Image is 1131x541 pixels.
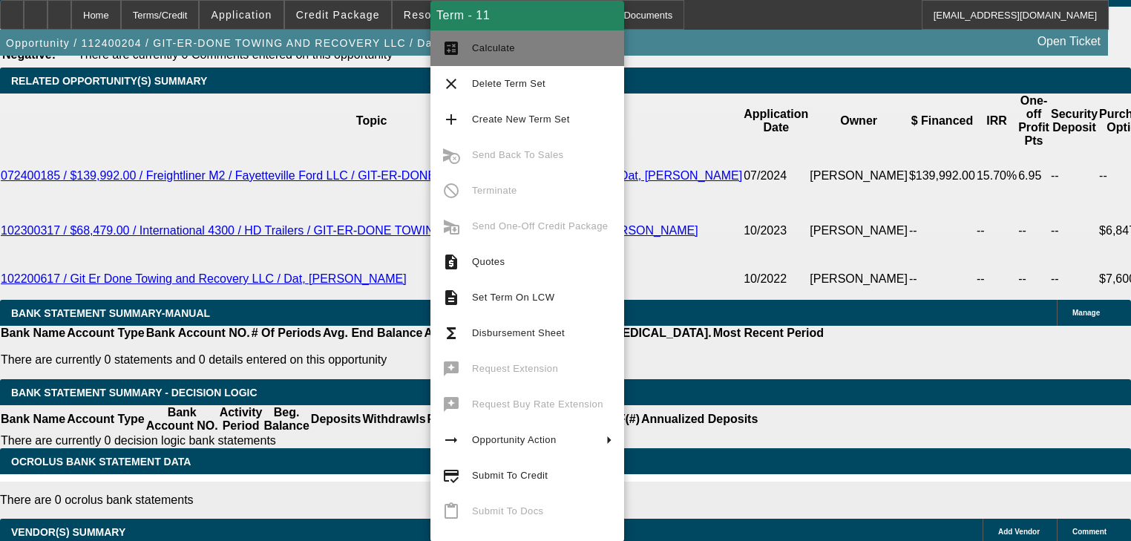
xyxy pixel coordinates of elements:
[6,37,542,49] span: Opportunity / 112400204 / GIT-ER-DONE TOWING AND RECOVERY LLC / Dat, [PERSON_NAME]
[472,78,545,89] span: Delete Term Set
[1072,528,1107,536] span: Comment
[393,1,473,29] button: Resources
[145,405,219,433] th: Bank Account NO.
[976,148,1017,203] td: 15.70%
[11,387,258,399] span: Bank Statement Summary - Decision Logic
[743,94,809,148] th: Application Date
[908,94,976,148] th: $ Financed
[743,148,809,203] td: 07/2024
[322,326,424,341] th: Avg. End Balance
[472,434,557,445] span: Opportunity Action
[809,258,908,300] td: [PERSON_NAME]
[442,253,460,271] mat-icon: request_quote
[442,431,460,449] mat-icon: arrow_right_alt
[66,405,145,433] th: Account Type
[472,470,548,481] span: Submit To Credit
[908,203,976,258] td: --
[285,1,391,29] button: Credit Package
[1072,309,1100,317] span: Manage
[908,148,976,203] td: $139,992.00
[1,272,407,285] a: 102200617 / Git Er Done Towing and Recovery LLC / Dat, [PERSON_NAME]
[809,94,908,148] th: Owner
[1017,148,1050,203] td: 6.95
[472,292,554,303] span: Set Term On LCW
[310,405,362,433] th: Deposits
[427,405,455,433] th: Fees
[442,39,460,57] mat-icon: calculate
[1032,29,1107,54] a: Open Ticket
[998,528,1040,536] span: Add Vendor
[423,326,541,341] th: Annualized Deposits
[404,9,462,21] span: Resources
[472,327,565,338] span: Disbursement Sheet
[263,405,309,433] th: Beg. Balance
[1017,94,1050,148] th: One-off Profit Pts
[1050,148,1098,203] td: --
[976,203,1017,258] td: --
[251,326,322,341] th: # Of Periods
[1017,258,1050,300] td: --
[219,405,263,433] th: Activity Period
[976,258,1017,300] td: --
[442,289,460,306] mat-icon: description
[472,42,515,53] span: Calculate
[908,258,976,300] td: --
[809,203,908,258] td: [PERSON_NAME]
[743,258,809,300] td: 10/2022
[1017,203,1050,258] td: --
[1,169,742,182] a: 072400185 / $139,992.00 / Freightliner M2 / Fayetteville Ford LLC / GIT-ER-DONE TOWING AND RECOVE...
[472,114,570,125] span: Create New Term Set
[145,326,251,341] th: Bank Account NO.
[11,307,210,319] span: BANK STATEMENT SUMMARY-MANUAL
[11,526,125,538] span: VENDOR(S) SUMMARY
[430,1,624,30] div: Term - 11
[743,203,809,258] td: 10/2023
[1050,258,1098,300] td: --
[442,111,460,128] mat-icon: add
[442,324,460,342] mat-icon: functions
[712,326,825,341] th: Most Recent Period
[211,9,272,21] span: Application
[542,326,712,341] th: # Mts. Neg. [MEDICAL_DATA].
[442,75,460,93] mat-icon: clear
[11,75,207,87] span: RELATED OPPORTUNITY(S) SUMMARY
[1050,94,1098,148] th: Security Deposit
[976,94,1017,148] th: IRR
[809,148,908,203] td: [PERSON_NAME]
[11,456,191,468] span: OCROLUS BANK STATEMENT DATA
[1,224,698,237] a: 102300317 / $68,479.00 / International 4300 / HD Trailers / GIT-ER-DONE TOWING AND RECOVERY LLC /...
[1,353,824,367] p: There are currently 0 statements and 0 details entered on this opportunity
[1050,203,1098,258] td: --
[442,467,460,485] mat-icon: credit_score
[200,1,283,29] button: Application
[640,405,758,433] th: Annualized Deposits
[361,405,426,433] th: Withdrawls
[66,326,145,341] th: Account Type
[296,9,380,21] span: Credit Package
[472,256,505,267] span: Quotes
